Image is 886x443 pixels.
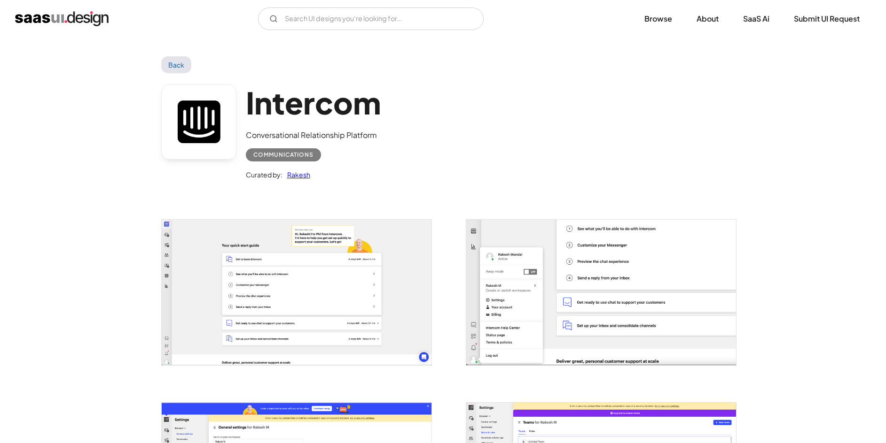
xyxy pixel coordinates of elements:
[783,8,871,29] a: Submit UI Request
[466,220,736,365] img: 6016bb54a2b63e7a4f14bb4a_Intercom-menu.jpg
[15,11,109,26] a: home
[161,56,192,73] a: Back
[253,149,314,160] div: Communications
[246,130,381,141] div: Conversational Relationship Platform
[162,220,431,365] img: 6016bb54eaca0a2176620638_Intercom-home.jpg
[282,169,310,180] a: Rakesh
[162,220,431,365] a: open lightbox
[633,8,683,29] a: Browse
[258,8,484,30] input: Search UI designs you're looking for...
[258,8,484,30] form: Email Form
[246,84,381,121] h1: Intercom
[246,169,282,180] div: Curated by:
[685,8,730,29] a: About
[466,220,736,365] a: open lightbox
[732,8,781,29] a: SaaS Ai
